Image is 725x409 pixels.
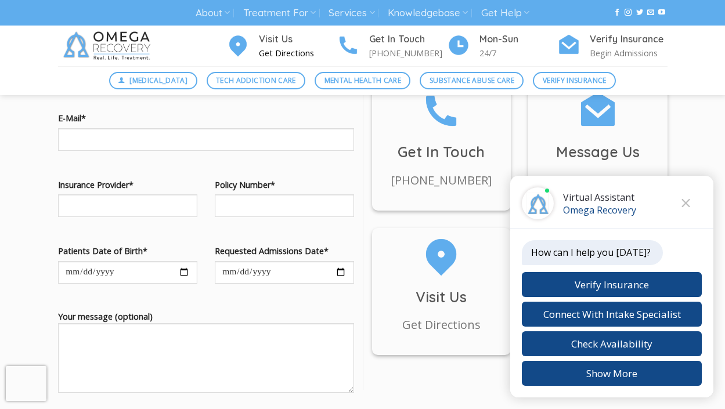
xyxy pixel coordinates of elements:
[58,26,160,66] img: Omega Recovery
[226,32,337,60] a: Visit Us Get Directions
[259,32,337,47] h4: Visit Us
[58,178,197,191] label: Insurance Provider*
[481,2,529,24] a: Get Help
[590,46,668,60] p: Begin Admissions
[479,46,557,60] p: 24/7
[58,244,197,258] label: Patients Date of Birth*
[369,46,447,60] p: [PHONE_NUMBER]
[215,178,354,191] label: Policy Number*
[58,323,354,393] textarea: Your message (optional)
[324,75,401,86] span: Mental Health Care
[590,32,668,47] h4: Verify Insurance
[109,72,197,89] a: [MEDICAL_DATA]
[215,244,354,258] label: Requested Admissions Date*
[372,234,511,335] a: Visit Us Get Directions
[557,32,668,60] a: Verify Insurance Begin Admissions
[420,72,524,89] a: Substance Abuse Care
[479,32,557,47] h4: Mon-Sun
[129,75,187,86] span: [MEDICAL_DATA]
[243,2,316,24] a: Treatment For
[625,9,632,17] a: Follow on Instagram
[430,75,514,86] span: Substance Abuse Care
[329,2,374,24] a: Services
[614,9,621,17] a: Follow on Facebook
[543,75,607,86] span: Verify Insurance
[372,140,511,164] h3: Get In Touch
[58,310,354,401] label: Your message (optional)
[372,285,511,309] h3: Visit Us
[207,72,306,89] a: Tech Addiction Care
[372,89,511,190] a: Get In Touch [PHONE_NUMBER]
[196,2,230,24] a: About
[369,32,447,47] h4: Get In Touch
[636,9,643,17] a: Follow on Twitter
[315,72,410,89] a: Mental Health Care
[528,171,668,190] p: E-mail Us
[533,72,616,89] a: Verify Insurance
[259,46,337,60] p: Get Directions
[388,2,468,24] a: Knowledgebase
[658,9,665,17] a: Follow on YouTube
[58,111,354,125] label: E-Mail*
[372,316,511,334] p: Get Directions
[528,89,668,190] a: Message Us E-mail Us
[647,9,654,17] a: Send us an email
[216,75,296,86] span: Tech Addiction Care
[372,171,511,190] p: [PHONE_NUMBER]
[528,140,668,164] h3: Message Us
[337,32,447,60] a: Get In Touch [PHONE_NUMBER]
